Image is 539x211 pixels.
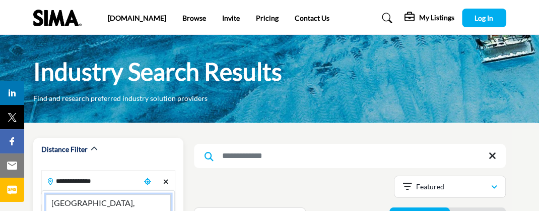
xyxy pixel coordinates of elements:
div: Clear search location [159,171,173,193]
a: Pricing [256,14,279,22]
h5: My Listings [419,13,454,22]
input: Search Location [42,171,141,191]
div: My Listings [405,12,454,24]
button: Featured [394,176,506,198]
h1: Industry Search Results [33,56,282,87]
a: Search [372,10,399,26]
h2: Distance Filter [41,144,88,154]
a: Contact Us [295,14,329,22]
a: Browse [182,14,206,22]
img: Site Logo [33,10,87,26]
input: Search Keyword [194,144,506,168]
span: Log In [475,14,493,22]
p: Featured [416,182,444,192]
p: Find and research preferred industry solution providers [33,93,208,103]
button: Log In [462,9,506,27]
a: Invite [222,14,240,22]
a: [DOMAIN_NAME] [108,14,166,22]
div: Choose your current location [141,171,154,193]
